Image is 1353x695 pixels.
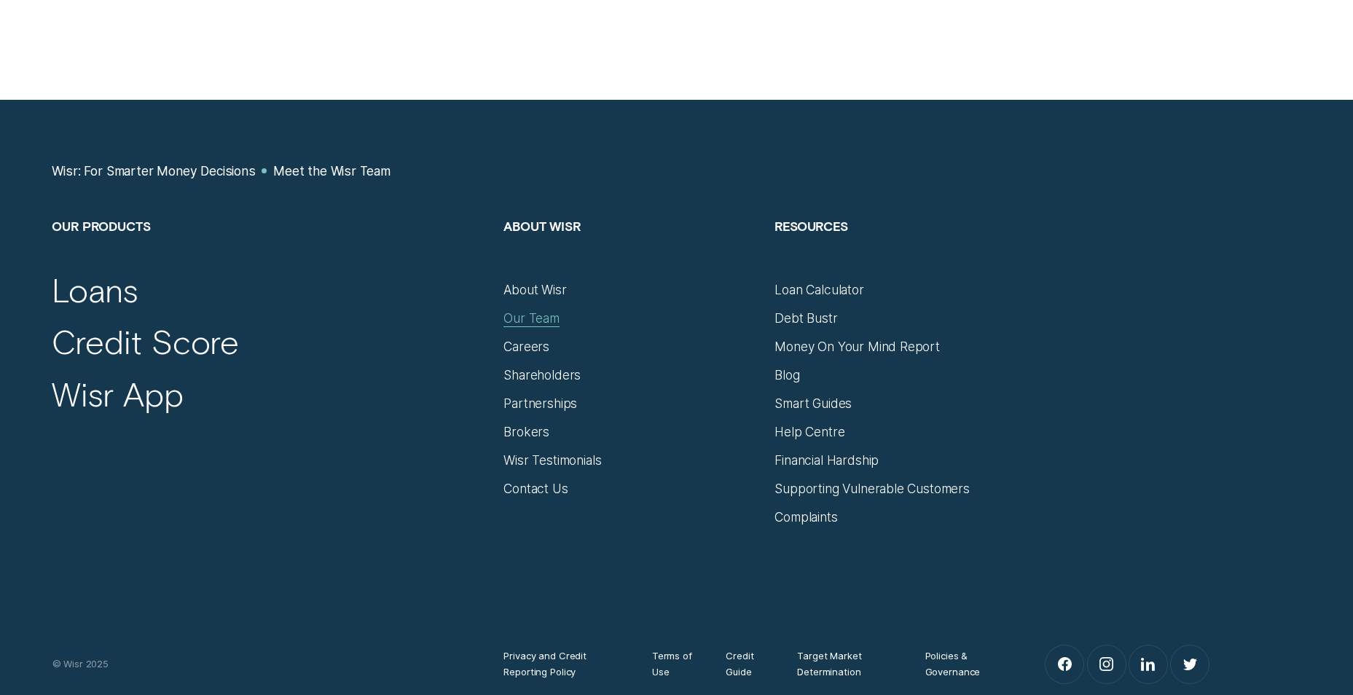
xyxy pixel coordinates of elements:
[774,481,970,497] a: Supporting Vulnerable Customers
[503,367,581,383] a: Shareholders
[652,648,698,680] a: Terms of Use
[503,648,623,680] a: Privacy and Credit Reporting Policy
[774,310,837,326] a: Debt Bustr
[774,219,1030,283] h2: Resources
[726,648,769,680] a: Credit Guide
[52,219,487,283] h2: Our Products
[774,452,879,468] a: Financial Hardship
[774,282,863,298] a: Loan Calculator
[503,481,568,497] a: Contact Us
[503,219,758,283] h2: About Wisr
[273,163,391,179] a: Meet the Wisr Team
[925,648,1002,680] a: Policies & Governance
[797,648,896,680] a: Target Market Determination
[52,163,255,179] a: Wisr: For Smarter Money Decisions
[1088,645,1126,683] a: Instagram
[774,509,837,525] a: Complaints
[1046,645,1083,683] a: Facebook
[503,424,549,440] a: Brokers
[52,321,239,361] a: Credit Score
[774,396,852,412] a: Smart Guides
[503,452,601,468] a: Wisr Testimonials
[503,396,577,412] a: Partnerships
[503,282,566,298] a: About Wisr
[1129,645,1167,683] a: LinkedIn
[503,310,560,326] a: Our Team
[774,367,799,383] a: Blog
[774,424,844,440] a: Help Centre
[774,339,940,355] a: Money On Your Mind Report
[52,373,183,414] a: Wisr App
[44,656,496,672] div: © Wisr 2025
[52,269,138,310] a: Loans
[1171,645,1209,683] a: Twitter
[503,339,549,355] a: Careers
